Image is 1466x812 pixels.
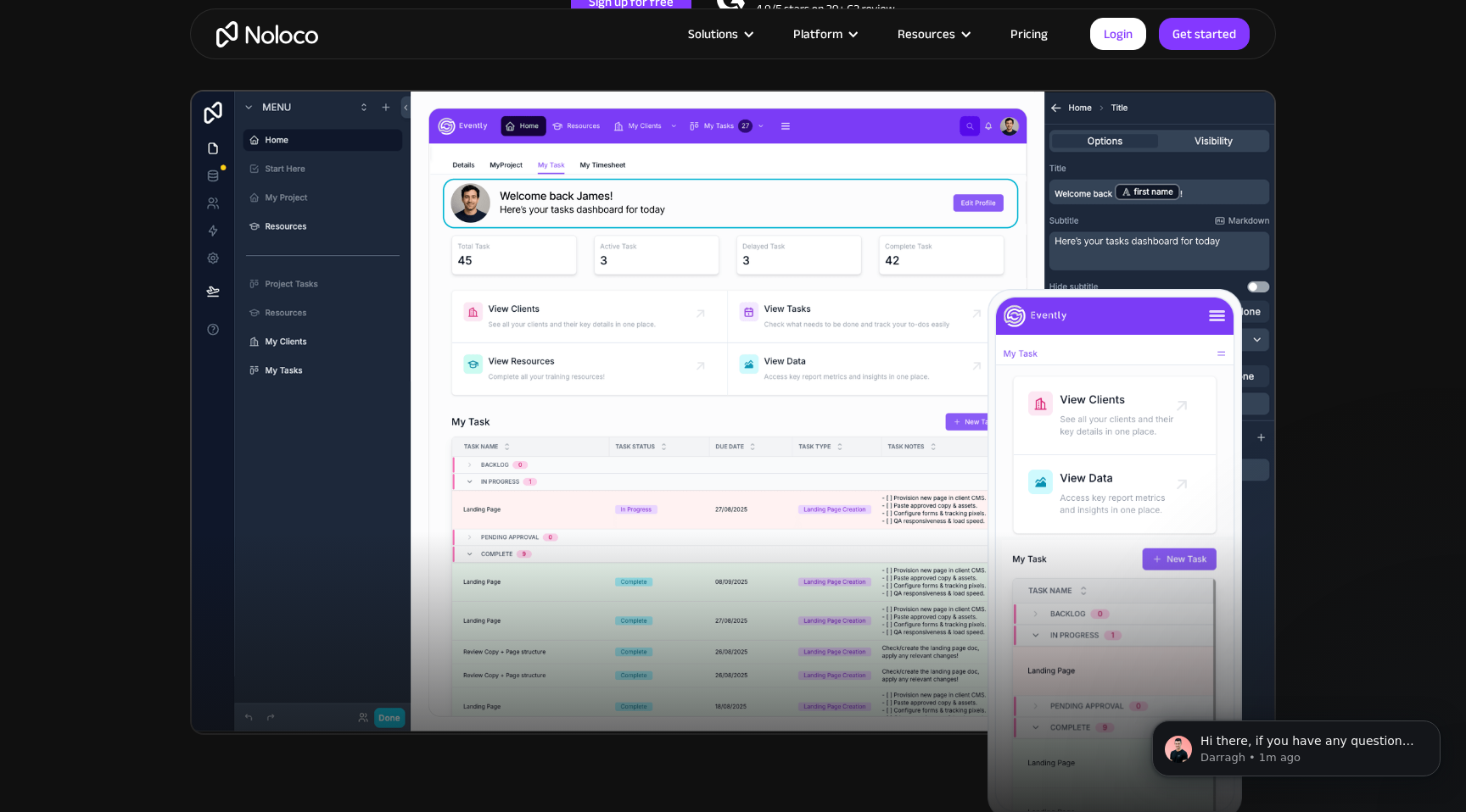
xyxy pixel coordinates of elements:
div: Solutions [667,23,772,45]
a: Login [1090,18,1146,50]
div: Platform [772,23,876,45]
a: home [216,21,318,47]
div: Resources [898,23,955,45]
a: Get started [1159,18,1250,50]
a: Pricing [989,23,1069,45]
div: Solutions [688,23,738,45]
div: Resources [876,23,989,45]
iframe: Intercom notifications message [1127,685,1466,804]
div: Platform [793,23,842,45]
